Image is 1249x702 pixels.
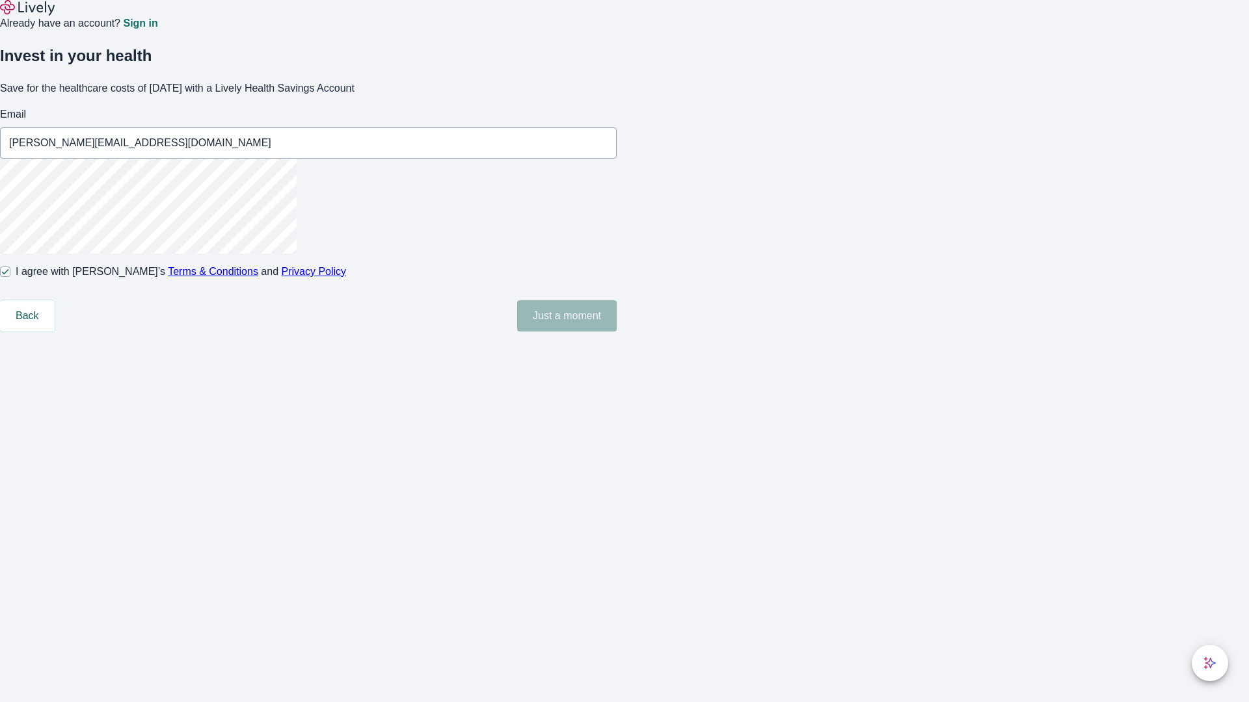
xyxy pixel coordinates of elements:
[16,264,346,279] span: I agree with [PERSON_NAME]’s and
[282,266,347,277] a: Privacy Policy
[123,18,157,29] a: Sign in
[1192,645,1228,681] button: chat
[168,266,258,277] a: Terms & Conditions
[1203,656,1216,669] svg: Lively AI Assistant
